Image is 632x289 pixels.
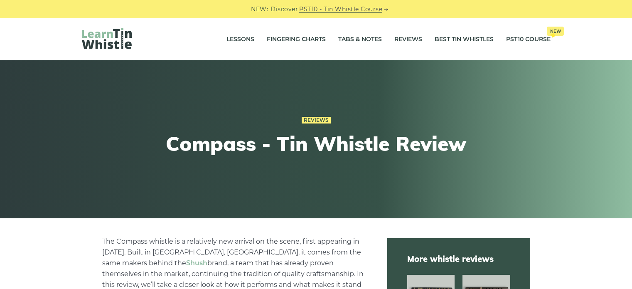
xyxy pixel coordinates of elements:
span: New [547,27,564,36]
a: Shush [186,259,207,267]
h1: Compass - Tin Whistle Review [163,132,469,156]
a: PST10 CourseNew [506,29,551,50]
a: Reviews [394,29,422,50]
a: Fingering Charts [267,29,326,50]
a: Reviews [302,117,331,124]
img: LearnTinWhistle.com [82,28,132,49]
a: Tabs & Notes [338,29,382,50]
a: Best Tin Whistles [435,29,494,50]
a: Lessons [226,29,254,50]
span: More whistle reviews [407,253,510,265]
